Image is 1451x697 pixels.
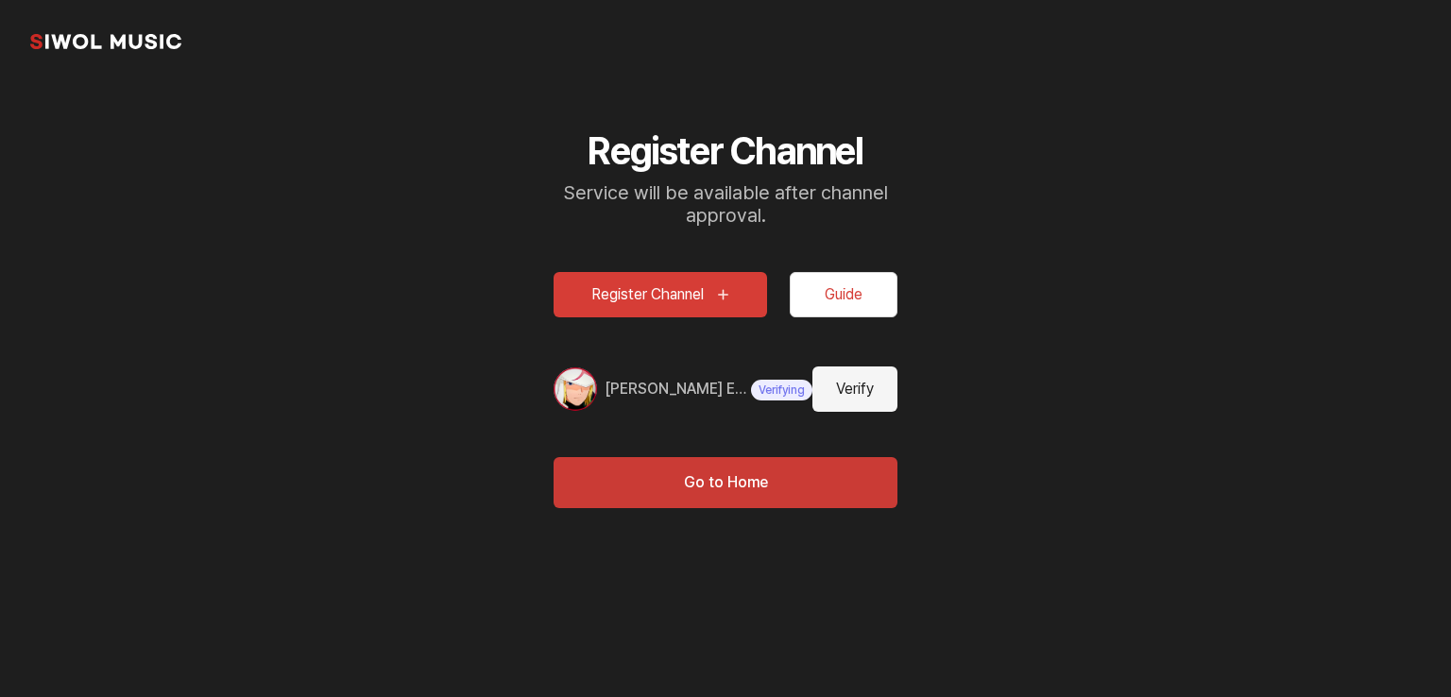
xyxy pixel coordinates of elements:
[812,366,897,412] button: Verify
[554,272,767,317] button: Register Channel
[605,378,751,400] a: [PERSON_NAME] Edits 伝説
[790,272,897,317] button: Guide
[554,128,897,174] h2: Register Channel
[554,367,597,411] img: 채널 프로필 이미지
[751,380,812,400] span: Verifying
[554,181,897,227] p: Service will be available after channel approval.
[554,457,897,508] button: Go to Home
